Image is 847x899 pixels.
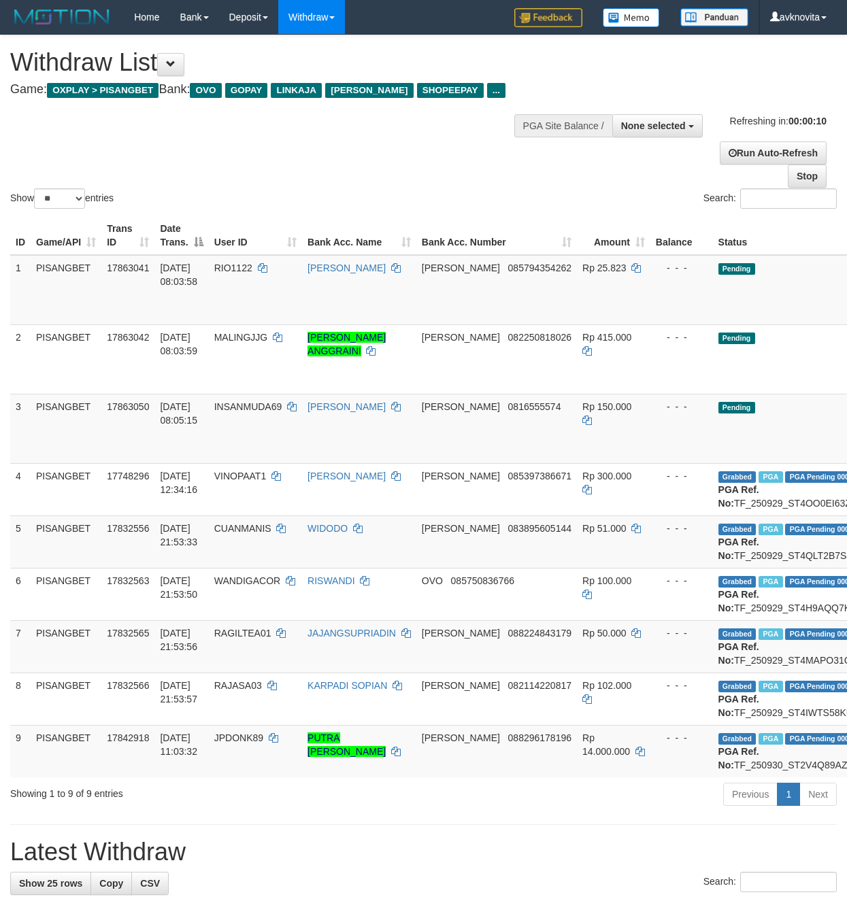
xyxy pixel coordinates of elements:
th: Amount: activate to sort column ascending [577,216,650,255]
h1: Withdraw List [10,49,551,76]
span: [DATE] 21:53:57 [160,680,197,705]
span: 17842918 [107,732,149,743]
img: panduan.png [680,8,748,27]
b: PGA Ref. No: [718,589,759,613]
span: [PERSON_NAME] [422,262,500,273]
a: [PERSON_NAME] ANGGRAINI [308,332,386,356]
span: [PERSON_NAME] [422,732,500,743]
span: [PERSON_NAME] [422,628,500,639]
a: JAJANGSUPRIADIN [308,628,396,639]
span: CUANMANIS [214,523,271,534]
span: [DATE] 11:03:32 [160,732,197,757]
div: - - - [656,469,708,483]
span: [DATE] 08:05:15 [160,401,197,426]
span: CSV [140,878,160,889]
span: Copy 088224843179 to clipboard [508,628,571,639]
label: Show entries [10,188,114,209]
a: 1 [777,783,800,806]
span: 17748296 [107,471,149,481]
td: 2 [10,324,31,394]
a: Previous [723,783,778,806]
span: Rp 102.000 [582,680,631,691]
span: [DATE] 21:53:56 [160,628,197,652]
span: [DATE] 21:53:33 [160,523,197,547]
span: JPDONK89 [214,732,263,743]
b: PGA Ref. No: [718,746,759,770]
td: PISANGBET [31,394,101,463]
span: [PERSON_NAME] [422,401,500,412]
span: [PERSON_NAME] [422,523,500,534]
span: Marked by avkyakub [759,471,782,483]
span: Refreshing in: [730,116,827,126]
span: Rp 150.000 [582,401,631,412]
a: WIDODO [308,523,348,534]
span: OVO [190,83,221,98]
span: SHOPEEPAY [417,83,484,98]
th: User ID: activate to sort column ascending [209,216,302,255]
td: PISANGBET [31,673,101,725]
div: - - - [656,731,708,745]
th: Balance [650,216,713,255]
img: Feedback.jpg [514,8,582,27]
select: Showentries [34,188,85,209]
span: Pending [718,333,755,344]
td: PISANGBET [31,725,101,777]
td: PISANGBET [31,324,101,394]
span: 17832566 [107,680,149,691]
a: PUTRA [PERSON_NAME] [308,732,386,757]
span: Rp 14.000.000 [582,732,630,757]
div: PGA Site Balance / [514,114,612,137]
span: [PERSON_NAME] [422,471,500,481]
span: Show 25 rows [19,878,82,889]
b: PGA Ref. No: [718,694,759,718]
span: VINOPAAT1 [214,471,267,481]
td: PISANGBET [31,568,101,620]
span: Copy [99,878,123,889]
a: RISWANDI [308,575,354,586]
span: GOPAY [225,83,268,98]
td: 3 [10,394,31,463]
th: Trans ID: activate to sort column ascending [101,216,154,255]
h1: Latest Withdraw [10,838,837,866]
div: - - - [656,679,708,692]
a: Show 25 rows [10,872,91,895]
span: 17863050 [107,401,149,412]
span: INSANMUDA69 [214,401,282,412]
span: Grabbed [718,524,757,535]
span: Copy 082250818026 to clipboard [508,332,571,343]
input: Search: [740,188,837,209]
input: Search: [740,872,837,892]
b: PGA Ref. No: [718,537,759,561]
span: [DATE] 12:34:16 [160,471,197,495]
span: RAGILTEA01 [214,628,271,639]
span: 17832556 [107,523,149,534]
span: 17863042 [107,332,149,343]
span: [PERSON_NAME] [422,680,500,691]
div: - - - [656,261,708,275]
label: Search: [703,188,837,209]
th: Date Trans.: activate to sort column descending [154,216,208,255]
span: Copy 085794354262 to clipboard [508,262,571,273]
span: Rp 50.000 [582,628,627,639]
span: [DATE] 21:53:50 [160,575,197,600]
td: 6 [10,568,31,620]
span: Marked by avkvina [759,733,782,745]
td: PISANGBET [31,255,101,325]
a: [PERSON_NAME] [308,471,386,481]
th: Game/API: activate to sort column ascending [31,216,101,255]
a: KARPADI SOPIAN [308,680,387,691]
span: Copy 085750836766 to clipboard [451,575,514,586]
span: Grabbed [718,628,757,640]
span: Marked by avknovia [759,628,782,640]
span: Copy 0816555574 to clipboard [508,401,561,412]
span: OXPLAY > PISANGBET [47,83,159,98]
span: Rp 100.000 [582,575,631,586]
th: ID [10,216,31,255]
b: PGA Ref. No: [718,641,759,666]
a: Next [799,783,837,806]
div: Showing 1 to 9 of 9 entries [10,781,343,800]
span: 17863041 [107,262,149,273]
div: - - - [656,400,708,413]
td: 1 [10,255,31,325]
td: PISANGBET [31,463,101,515]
